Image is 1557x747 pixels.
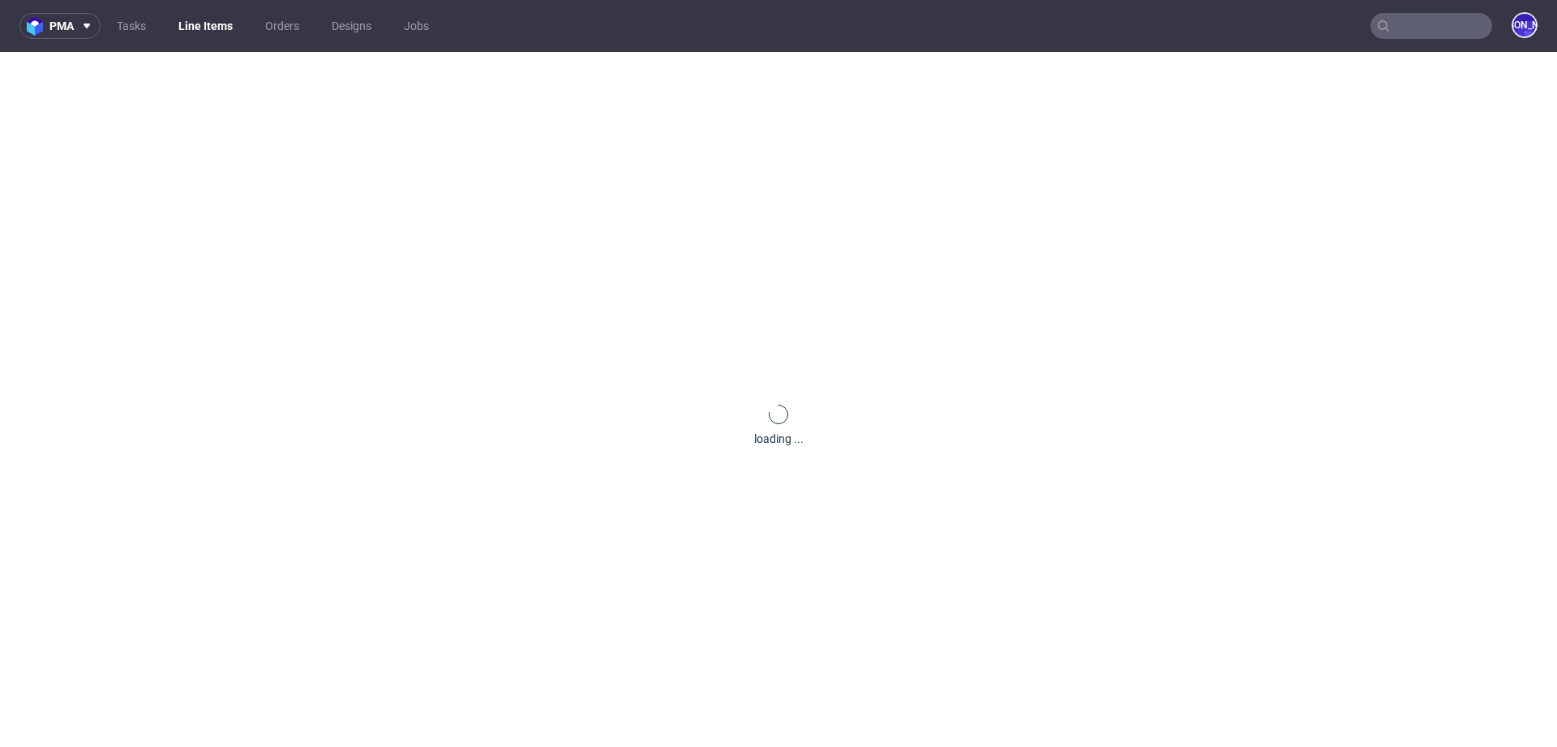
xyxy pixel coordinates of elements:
a: Line Items [169,13,242,39]
a: Tasks [107,13,156,39]
a: Jobs [394,13,439,39]
span: pma [49,20,74,32]
button: pma [19,13,101,39]
div: loading ... [754,431,804,447]
a: Designs [322,13,381,39]
img: logo [27,17,49,36]
a: Orders [255,13,309,39]
figcaption: [PERSON_NAME] [1513,14,1536,36]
